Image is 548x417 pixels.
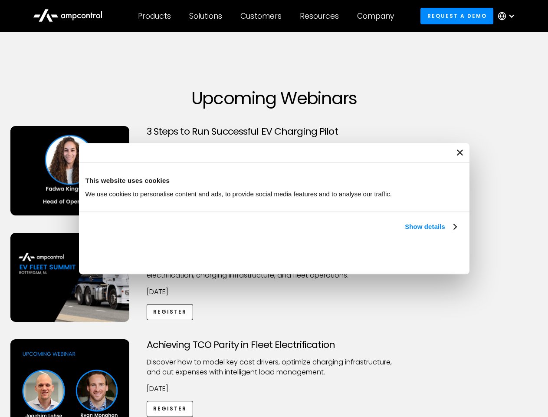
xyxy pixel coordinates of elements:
[300,11,339,21] div: Resources
[189,11,222,21] div: Solutions
[240,11,282,21] div: Customers
[138,11,171,21] div: Products
[85,190,392,198] span: We use cookies to personalise content and ads, to provide social media features and to analyse ou...
[357,11,394,21] div: Company
[85,175,463,186] div: This website uses cookies
[147,339,402,351] h3: Achieving TCO Parity in Fleet Electrification
[147,287,402,297] p: [DATE]
[420,8,493,24] a: Request a demo
[10,88,538,109] h1: Upcoming Webinars
[457,149,463,156] button: Close banner
[147,304,194,320] a: Register
[147,401,194,417] a: Register
[147,384,402,394] p: [DATE]
[147,357,402,377] p: Discover how to model key cost drivers, optimize charging infrastructure, and cut expenses with i...
[335,242,459,267] button: Okay
[147,126,402,137] h3: 3 Steps to Run Successful EV Charging Pilot
[405,222,456,232] a: Show details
